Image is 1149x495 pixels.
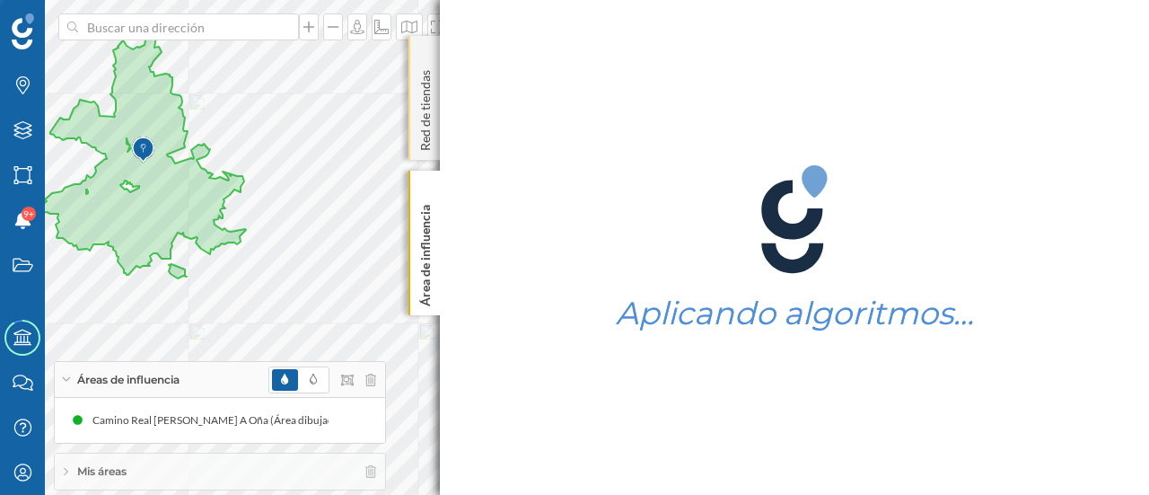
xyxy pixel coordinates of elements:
[36,13,100,29] span: Soporte
[92,411,352,429] div: Camino Real [PERSON_NAME] A Oña (Área dibujada)
[77,372,180,388] span: Áreas de influencia
[417,63,434,151] p: Red de tiendas
[12,13,34,49] img: Geoblink Logo
[417,198,434,306] p: Área de influencia
[23,205,34,223] span: 9+
[77,464,127,480] span: Mis áreas
[132,132,154,168] img: Marker
[616,296,974,331] h1: Aplicando algoritmos…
